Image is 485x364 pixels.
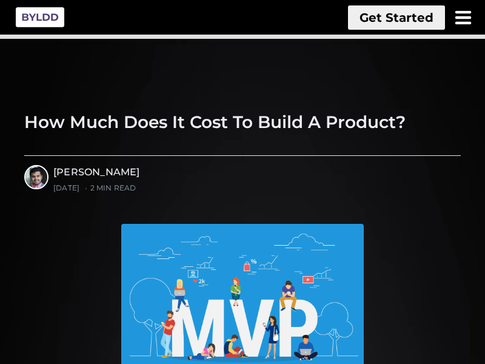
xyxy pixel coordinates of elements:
a: [PERSON_NAME] [53,166,140,178]
h1: How Much Does It Cost To Build A Product? [24,110,461,134]
span: 2 min read [82,183,136,192]
img: Ayush Singhvi [25,166,47,188]
img: Byldd - Product Development Company [10,1,70,34]
button: Get Started [348,5,445,30]
time: [DATE] [53,183,79,192]
span: • [85,183,87,193]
